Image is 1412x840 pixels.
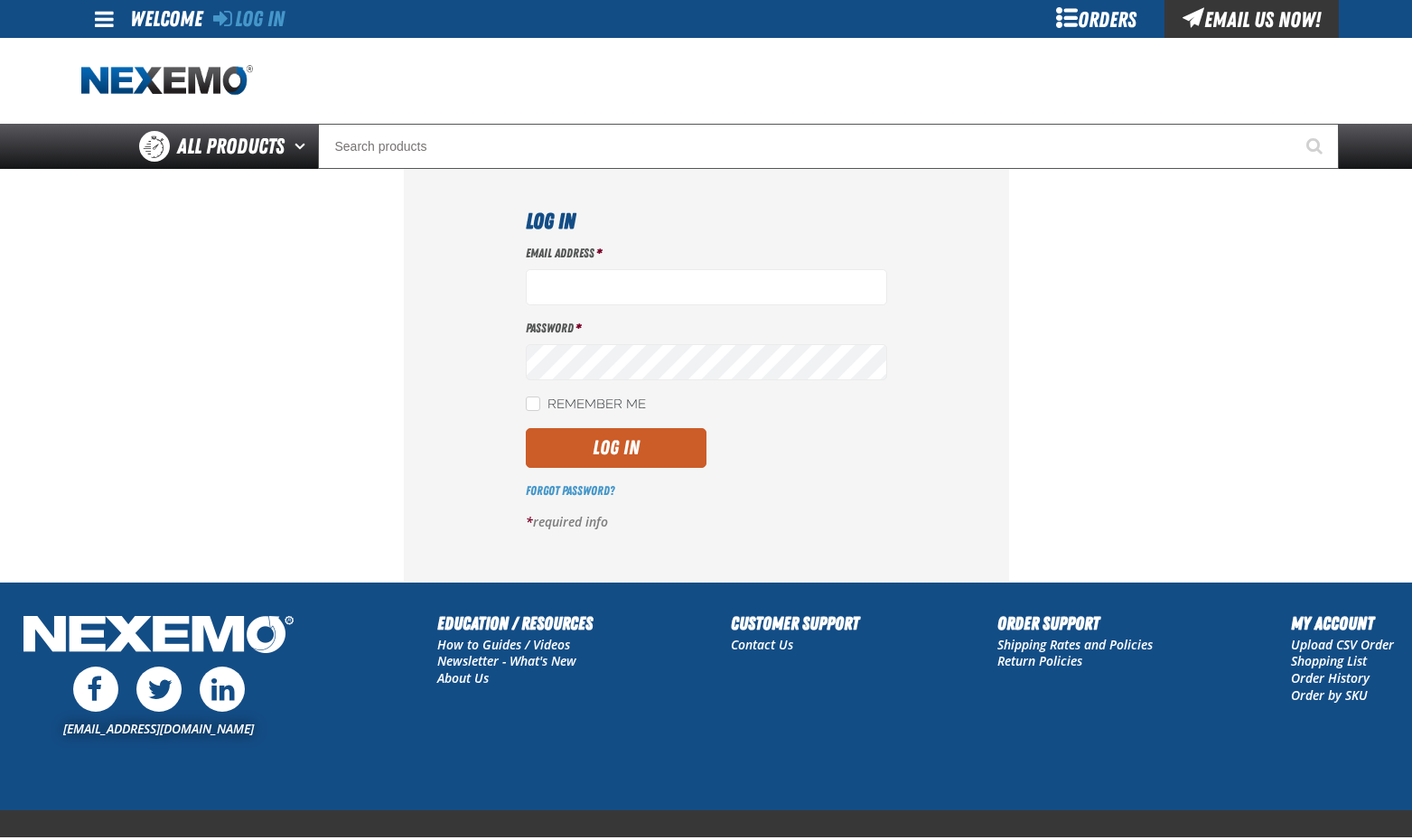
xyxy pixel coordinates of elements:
[1291,636,1394,653] a: Upload CSV Order
[437,669,489,686] a: About Us
[288,124,318,169] button: Open All Products pages
[731,610,859,637] h2: Customer Support
[526,245,887,262] label: Email Address
[81,65,253,97] img: Nexemo logo
[63,720,254,737] a: [EMAIL_ADDRESS][DOMAIN_NAME]
[1291,652,1367,669] a: Shopping List
[213,6,285,32] a: Log In
[177,130,285,163] span: All Products
[526,397,646,414] label: Remember Me
[437,636,570,653] a: How to Guides / Videos
[526,428,706,468] button: Log In
[526,205,887,238] h1: Log In
[1291,610,1394,637] h2: My Account
[526,483,614,498] a: Forgot Password?
[318,124,1339,169] input: Search
[437,652,576,669] a: Newsletter - What's New
[526,514,887,531] p: required info
[526,397,540,411] input: Remember Me
[437,610,593,637] h2: Education / Resources
[1291,669,1370,686] a: Order History
[997,610,1153,637] h2: Order Support
[18,610,299,663] img: Nexemo Logo
[1291,686,1368,704] a: Order by SKU
[997,636,1153,653] a: Shipping Rates and Policies
[81,65,253,97] a: Home
[731,636,793,653] a: Contact Us
[1294,124,1339,169] button: Start Searching
[997,652,1082,669] a: Return Policies
[526,320,887,337] label: Password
